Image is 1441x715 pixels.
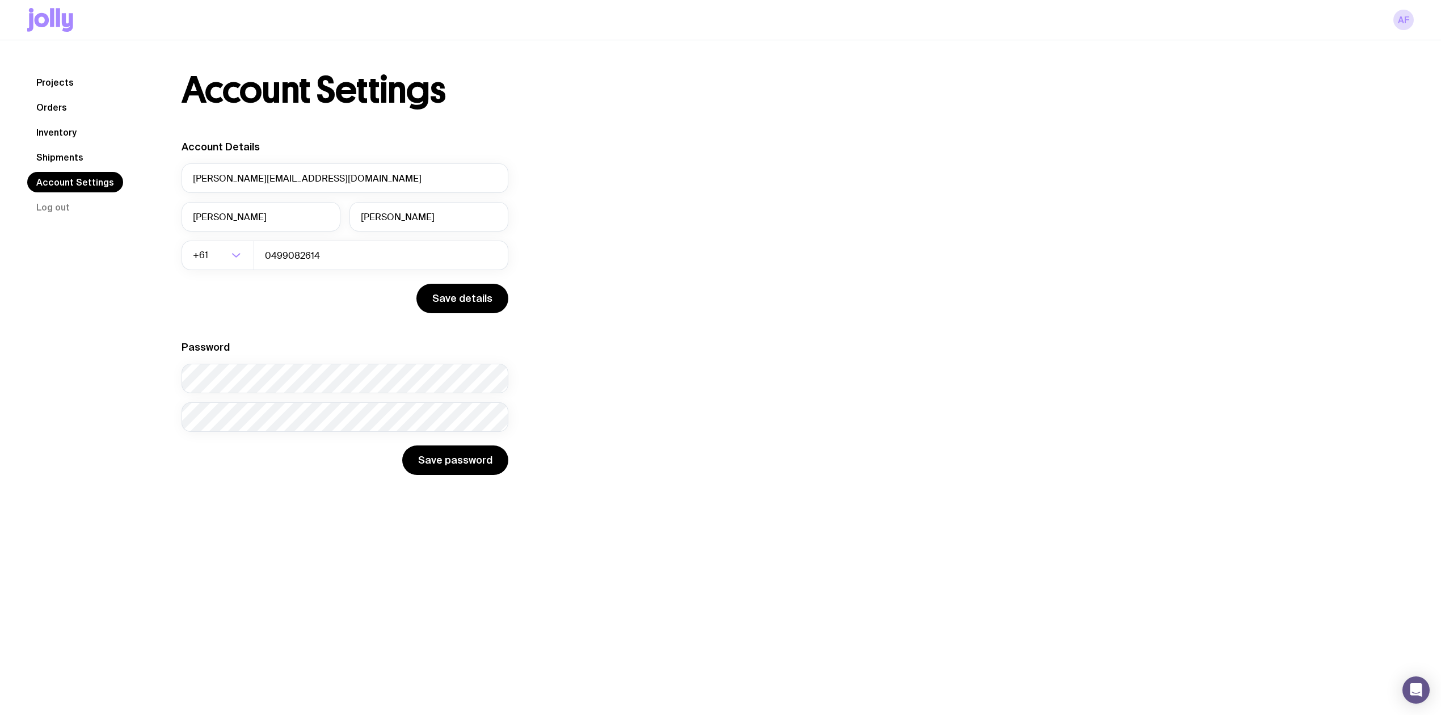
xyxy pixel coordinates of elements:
label: Account Details [182,141,260,153]
input: Last Name [349,202,508,232]
button: Save password [402,445,508,475]
input: your@email.com [182,163,508,193]
button: Save details [416,284,508,313]
a: Shipments [27,147,92,167]
a: Projects [27,72,83,92]
div: Open Intercom Messenger [1402,676,1430,704]
div: Search for option [182,241,254,270]
span: +61 [193,241,210,270]
a: Inventory [27,122,86,142]
input: Search for option [210,241,228,270]
a: Orders [27,97,76,117]
input: First Name [182,202,340,232]
button: Log out [27,197,79,217]
label: Password [182,341,230,353]
input: 0400123456 [254,241,508,270]
a: AF [1393,10,1414,30]
a: Account Settings [27,172,123,192]
h1: Account Settings [182,72,445,108]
